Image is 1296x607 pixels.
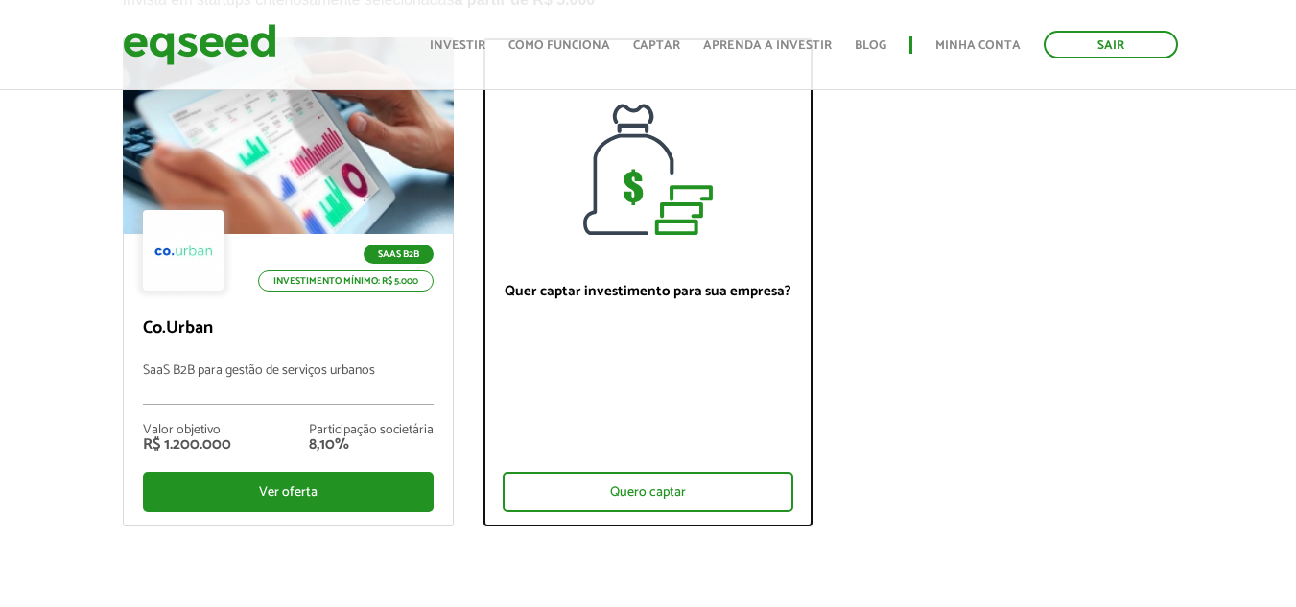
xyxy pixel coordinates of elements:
[143,424,231,437] div: Valor objetivo
[633,39,680,52] a: Captar
[935,39,1021,52] a: Minha conta
[143,472,434,512] div: Ver oferta
[143,318,434,339] p: Co.Urban
[508,39,610,52] a: Como funciona
[364,245,434,264] p: SaaS B2B
[1044,31,1178,58] a: Sair
[123,37,454,526] a: SaaS B2B Investimento mínimo: R$ 5.000 Co.Urban SaaS B2B para gestão de serviços urbanos Valor ob...
[309,424,434,437] div: Participação societária
[503,472,793,512] div: Quero captar
[309,437,434,453] div: 8,10%
[503,283,793,300] p: Quer captar investimento para sua empresa?
[703,39,832,52] a: Aprenda a investir
[123,19,276,70] img: EqSeed
[143,363,434,405] p: SaaS B2B para gestão de serviços urbanos
[483,37,813,527] a: Quer captar investimento para sua empresa? Quero captar
[258,270,434,292] p: Investimento mínimo: R$ 5.000
[143,437,231,453] div: R$ 1.200.000
[855,39,886,52] a: Blog
[430,39,485,52] a: Investir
